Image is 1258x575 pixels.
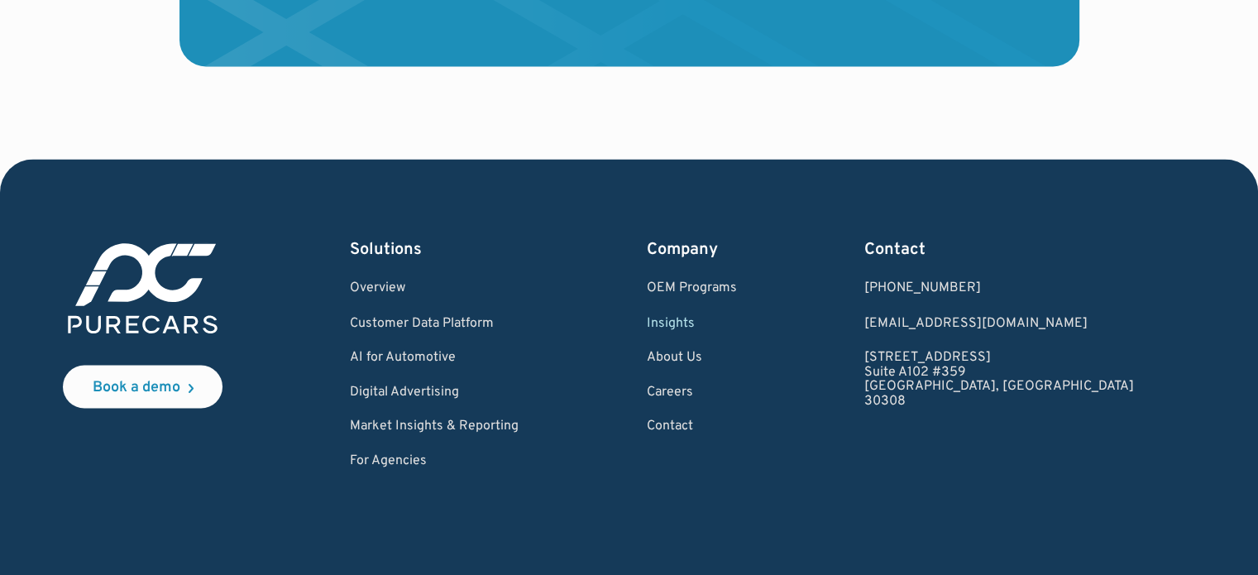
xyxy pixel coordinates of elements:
[350,350,519,365] a: AI for Automotive
[646,238,736,261] div: Company
[646,350,736,365] a: About Us
[646,281,736,296] a: OEM Programs
[646,419,736,434] a: Contact
[646,316,736,331] a: Insights
[864,316,1134,331] a: Email us
[350,385,519,400] a: Digital Advertising
[63,238,222,338] img: purecars logo
[350,316,519,331] a: Customer Data Platform
[864,238,1134,261] div: Contact
[864,281,1134,296] div: [PHONE_NUMBER]
[350,453,519,468] a: For Agencies
[350,281,519,296] a: Overview
[350,419,519,434] a: Market Insights & Reporting
[864,350,1134,408] a: [STREET_ADDRESS]Suite A102 #359[GEOGRAPHIC_DATA], [GEOGRAPHIC_DATA]30308
[646,385,736,400] a: Careers
[63,365,222,408] a: Book a demo
[93,380,180,395] div: Book a demo
[350,238,519,261] div: Solutions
